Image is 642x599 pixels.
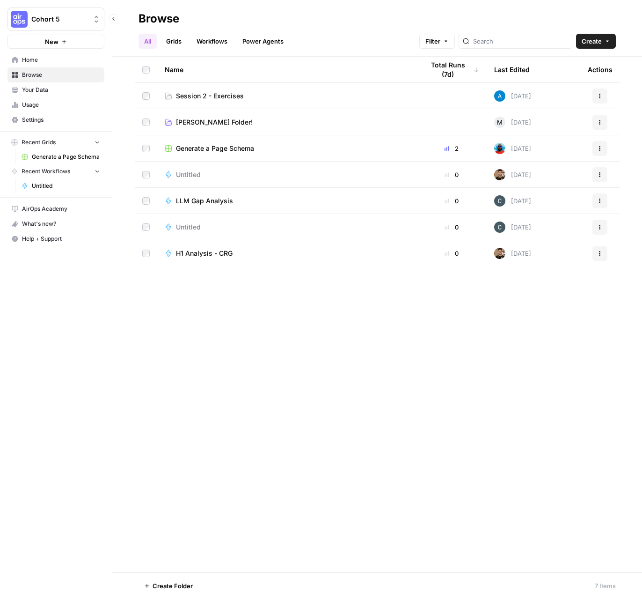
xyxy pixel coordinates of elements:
div: [DATE] [494,90,531,102]
span: Home [22,56,100,64]
a: Untitled [165,222,409,232]
span: Session 2 - Exercises [176,91,244,101]
a: Workflows [191,34,233,49]
a: Usage [7,97,104,112]
a: Home [7,52,104,67]
span: Filter [425,37,440,46]
img: 9zdwb908u64ztvdz43xg4k8su9w3 [494,222,505,233]
button: Filter [419,34,455,49]
div: Total Runs (7d) [424,57,479,82]
span: Untitled [176,222,201,232]
a: Generate a Page Schema [17,149,104,164]
div: 0 [424,170,479,179]
span: Untitled [176,170,201,179]
div: 0 [424,196,479,206]
div: [DATE] [494,248,531,259]
span: H1 Analysis - CRG [176,249,233,258]
a: Grids [160,34,187,49]
div: Browse [139,11,179,26]
div: 7 Items [595,581,616,591]
span: [PERSON_NAME] Folder! [176,118,253,127]
a: H1 Analysis - CRG [165,249,409,258]
div: 0 [424,222,479,232]
div: What's new? [8,217,104,231]
img: Cohort 5 Logo [11,11,28,28]
input: Search [473,37,568,46]
button: Create [576,34,616,49]
img: o3cqybgnmipr355j8nz4zpq1mc6x [494,90,505,102]
span: Your Data [22,86,100,94]
button: Recent Grids [7,135,104,149]
button: New [7,35,104,49]
a: Untitled [17,178,104,193]
div: [DATE] [494,169,531,180]
div: [DATE] [494,222,531,233]
div: 0 [424,249,479,258]
a: Your Data [7,82,104,97]
a: Settings [7,112,104,127]
a: Session 2 - Exercises [165,91,409,101]
img: om7kq3n9tbr8divsi7z55l59x7jq [494,143,505,154]
span: Recent Grids [22,138,56,147]
span: AirOps Academy [22,205,100,213]
span: Generate a Page Schema [32,153,100,161]
span: Create [582,37,602,46]
span: Settings [22,116,100,124]
div: Name [165,57,409,82]
span: Usage [22,101,100,109]
span: Recent Workflows [22,167,70,176]
span: LLM Gap Analysis [176,196,233,206]
span: M [497,118,503,127]
a: Browse [7,67,104,82]
div: Last Edited [494,57,530,82]
img: 36rz0nf6lyfqsoxlb67712aiq2cf [494,248,505,259]
div: [DATE] [494,143,531,154]
a: Untitled [165,170,409,179]
a: Power Agents [237,34,289,49]
span: Cohort 5 [31,15,88,24]
div: [DATE] [494,117,531,128]
span: New [45,37,58,46]
span: Untitled [32,182,100,190]
a: All [139,34,157,49]
div: Actions [588,57,613,82]
a: LLM Gap Analysis [165,196,409,206]
img: 9zdwb908u64ztvdz43xg4k8su9w3 [494,195,505,207]
button: Workspace: Cohort 5 [7,7,104,31]
a: AirOps Academy [7,201,104,216]
span: Help + Support [22,235,100,243]
button: What's new? [7,216,104,231]
button: Help + Support [7,231,104,246]
button: Create Folder [139,578,198,593]
div: [DATE] [494,195,531,207]
span: Generate a Page Schema [176,144,254,153]
div: 2 [424,144,479,153]
button: Recent Workflows [7,164,104,178]
span: Browse [22,71,100,79]
a: Generate a Page Schema [165,144,409,153]
img: 36rz0nf6lyfqsoxlb67712aiq2cf [494,169,505,180]
a: [PERSON_NAME] Folder! [165,118,409,127]
span: Create Folder [153,581,193,591]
